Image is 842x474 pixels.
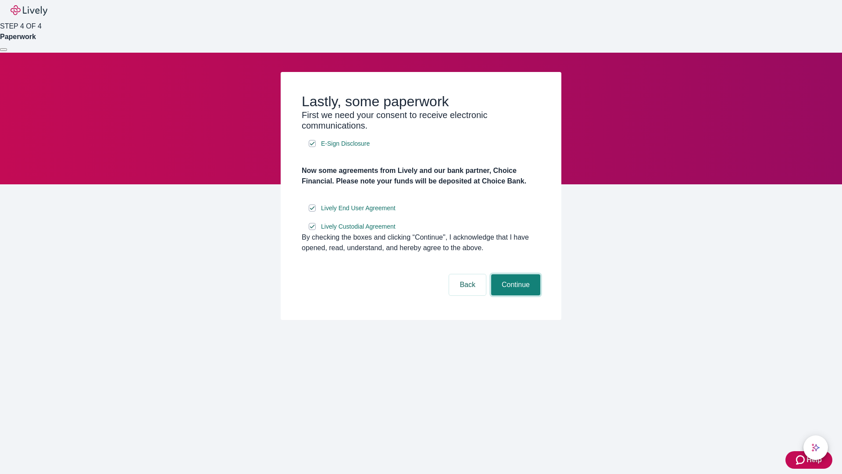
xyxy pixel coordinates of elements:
[11,5,47,16] img: Lively
[319,203,397,214] a: e-sign disclosure document
[806,455,822,465] span: Help
[321,222,396,231] span: Lively Custodial Agreement
[319,138,371,149] a: e-sign disclosure document
[803,435,828,460] button: chat
[491,274,540,295] button: Continue
[796,455,806,465] svg: Zendesk support icon
[321,204,396,213] span: Lively End User Agreement
[302,93,540,110] h2: Lastly, some paperwork
[321,139,370,148] span: E-Sign Disclosure
[785,451,832,469] button: Zendesk support iconHelp
[302,165,540,187] h4: Now some agreements from Lively and our bank partner, Choice Financial. Please note your funds wi...
[449,274,486,295] button: Back
[319,221,397,232] a: e-sign disclosure document
[302,232,540,253] div: By checking the boxes and clicking “Continue", I acknowledge that I have opened, read, understand...
[302,110,540,131] h3: First we need your consent to receive electronic communications.
[811,443,820,452] svg: Lively AI Assistant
